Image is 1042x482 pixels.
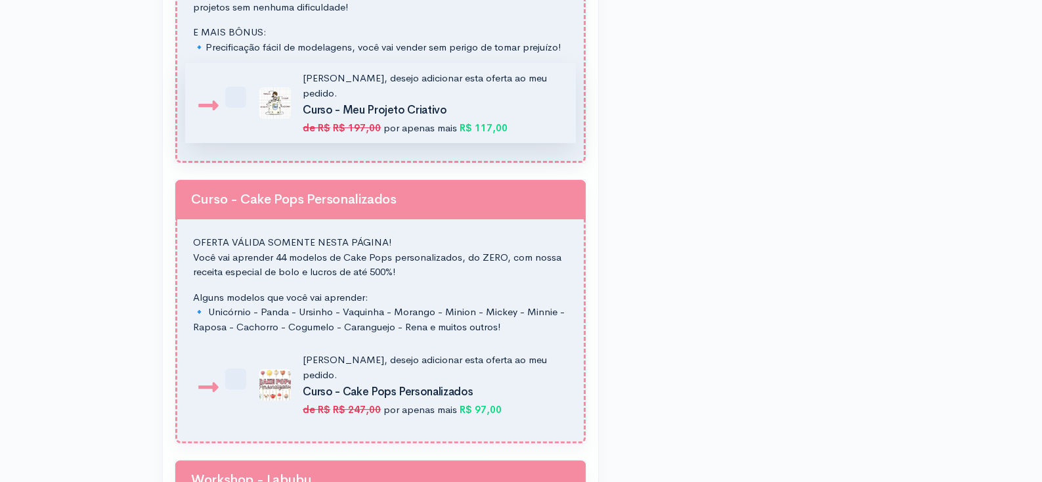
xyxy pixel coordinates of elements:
h3: Curso - Cake Pops Personalizados [303,386,560,399]
p: OFERTA VÁLIDA SOMENTE NESTA PÁGINA! Você vai aprender 44 modelos de Cake Pops personalizados, do ... [193,235,568,280]
p: E MAIS BÔNUS: 🔹Precificação fácil de modelagens, você vai vender sem perigo de tomar prejuízo! [193,25,568,55]
img: Meu Projeto Criativo [259,87,291,119]
strong: R$ 97,00 [460,403,502,416]
span: por apenas mais [383,403,457,416]
strong: R$ 117,00 [460,121,508,134]
strong: R$ 197,00 [333,121,381,134]
span: [PERSON_NAME], desejo adicionar esta oferta ao meu pedido. [303,72,547,99]
span: por apenas mais [383,121,457,134]
h3: Curso - Meu Projeto Criativo [303,104,560,117]
h2: Curso - Cake Pops Personalizados [191,192,570,207]
strong: de R$ [303,121,330,134]
span: [PERSON_NAME], desejo adicionar esta oferta ao meu pedido. [303,353,547,381]
strong: R$ 247,00 [333,403,381,416]
img: CAKE POPs Personalizados [259,369,291,401]
strong: de R$ [303,403,330,416]
p: Alguns modelos que você vai aprender: 🔹 Unicórnio - Panda - Ursinho - Vaquinha - Morango - Minion... [193,290,568,335]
